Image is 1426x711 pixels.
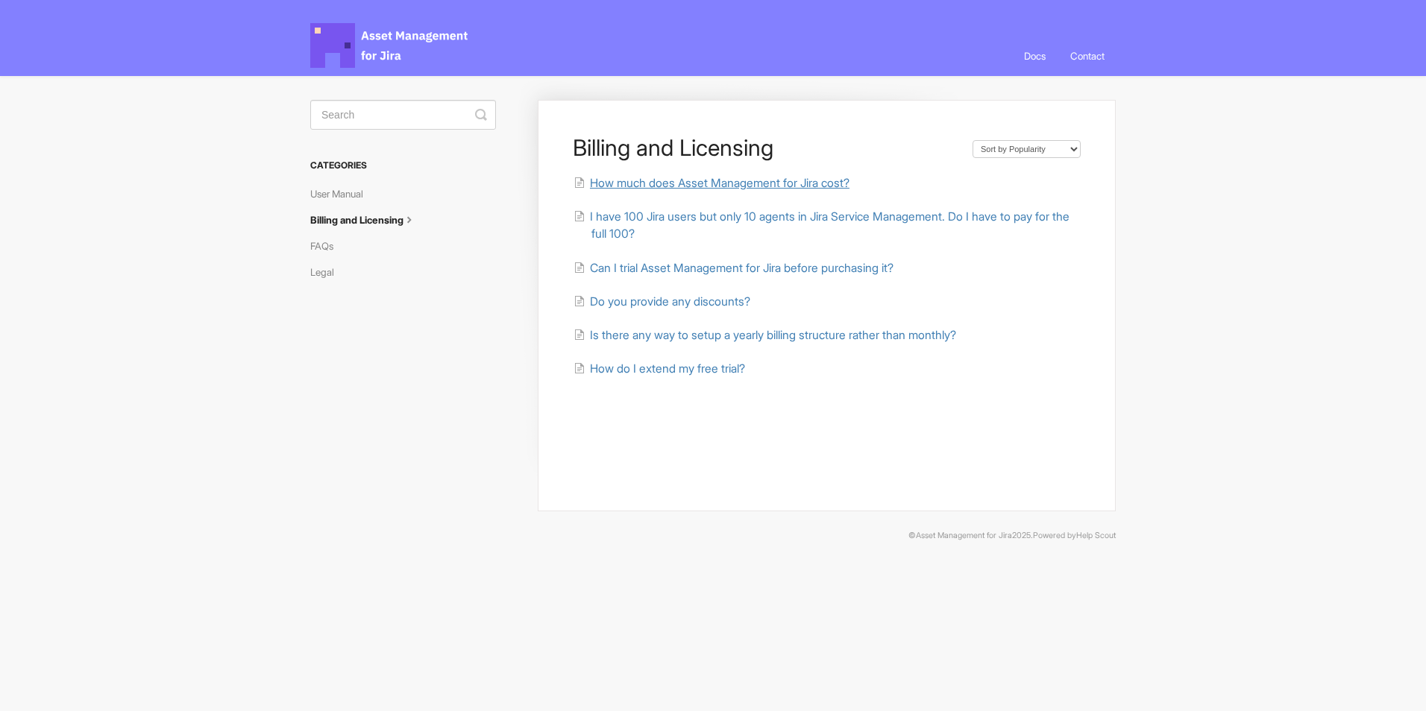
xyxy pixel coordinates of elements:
a: Do you provide any discounts? [574,294,750,309]
a: I have 100 Jira users but only 10 agents in Jira Service Management. Do I have to pay for the ful... [574,209,1069,241]
a: Legal [310,260,345,284]
a: How do I extend my free trial? [574,361,745,376]
span: I have 100 Jira users but only 10 agents in Jira Service Management. Do I have to pay for the ful... [590,209,1069,241]
span: How much does Asset Management for Jira cost? [590,176,849,190]
a: Help Scout [1076,531,1116,540]
a: User Manual [310,182,374,206]
span: Is there any way to setup a yearly billing structure rather than monthly? [590,328,956,342]
a: Billing and Licensing [310,208,428,232]
a: Contact [1059,36,1116,76]
span: Do you provide any discounts? [590,294,750,309]
p: © 2025. [310,529,1116,543]
h3: Categories [310,152,496,179]
a: Can I trial Asset Management for Jira before purchasing it? [574,261,893,275]
a: Docs [1013,36,1057,76]
a: How much does Asset Management for Jira cost? [574,176,849,190]
a: Asset Management for Jira [916,531,1012,540]
span: Can I trial Asset Management for Jira before purchasing it? [590,261,893,275]
select: Page reloads on selection [973,140,1081,158]
h1: Billing and Licensing [573,134,958,161]
span: Asset Management for Jira Docs [310,23,470,68]
span: How do I extend my free trial? [590,361,745,376]
span: Powered by [1033,531,1116,540]
a: FAQs [310,234,345,258]
input: Search [310,100,496,130]
a: Is there any way to setup a yearly billing structure rather than monthly? [574,328,956,342]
